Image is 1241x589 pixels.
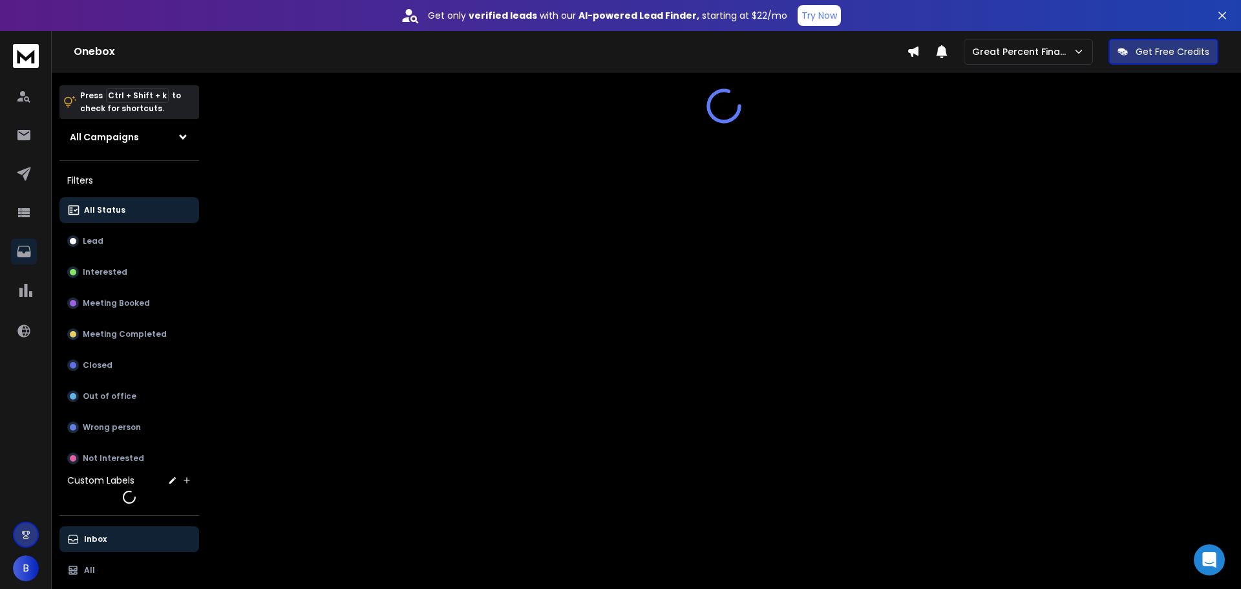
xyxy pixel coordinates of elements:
[80,89,181,115] p: Press to check for shortcuts.
[469,9,537,22] strong: verified leads
[84,565,95,575] p: All
[1194,544,1225,575] div: Open Intercom Messenger
[84,534,107,544] p: Inbox
[59,259,199,285] button: Interested
[59,124,199,150] button: All Campaigns
[74,44,907,59] h1: Onebox
[972,45,1073,58] p: Great Percent Finance
[798,5,841,26] button: Try Now
[13,555,39,581] button: B
[59,557,199,583] button: All
[59,352,199,378] button: Closed
[578,9,699,22] strong: AI-powered Lead Finder,
[59,290,199,316] button: Meeting Booked
[83,236,103,246] p: Lead
[70,131,139,144] h1: All Campaigns
[59,414,199,440] button: Wrong person
[59,526,199,552] button: Inbox
[83,422,141,433] p: Wrong person
[428,9,787,22] p: Get only with our starting at $22/mo
[59,321,199,347] button: Meeting Completed
[1108,39,1218,65] button: Get Free Credits
[1136,45,1209,58] p: Get Free Credits
[83,329,167,339] p: Meeting Completed
[59,383,199,409] button: Out of office
[59,445,199,471] button: Not Interested
[83,360,112,370] p: Closed
[59,197,199,223] button: All Status
[59,171,199,189] h3: Filters
[83,298,150,308] p: Meeting Booked
[84,205,125,215] p: All Status
[83,453,144,464] p: Not Interested
[106,88,169,103] span: Ctrl + Shift + k
[801,9,837,22] p: Try Now
[83,267,127,277] p: Interested
[83,391,136,402] p: Out of office
[59,228,199,254] button: Lead
[13,44,39,68] img: logo
[67,474,134,487] h3: Custom Labels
